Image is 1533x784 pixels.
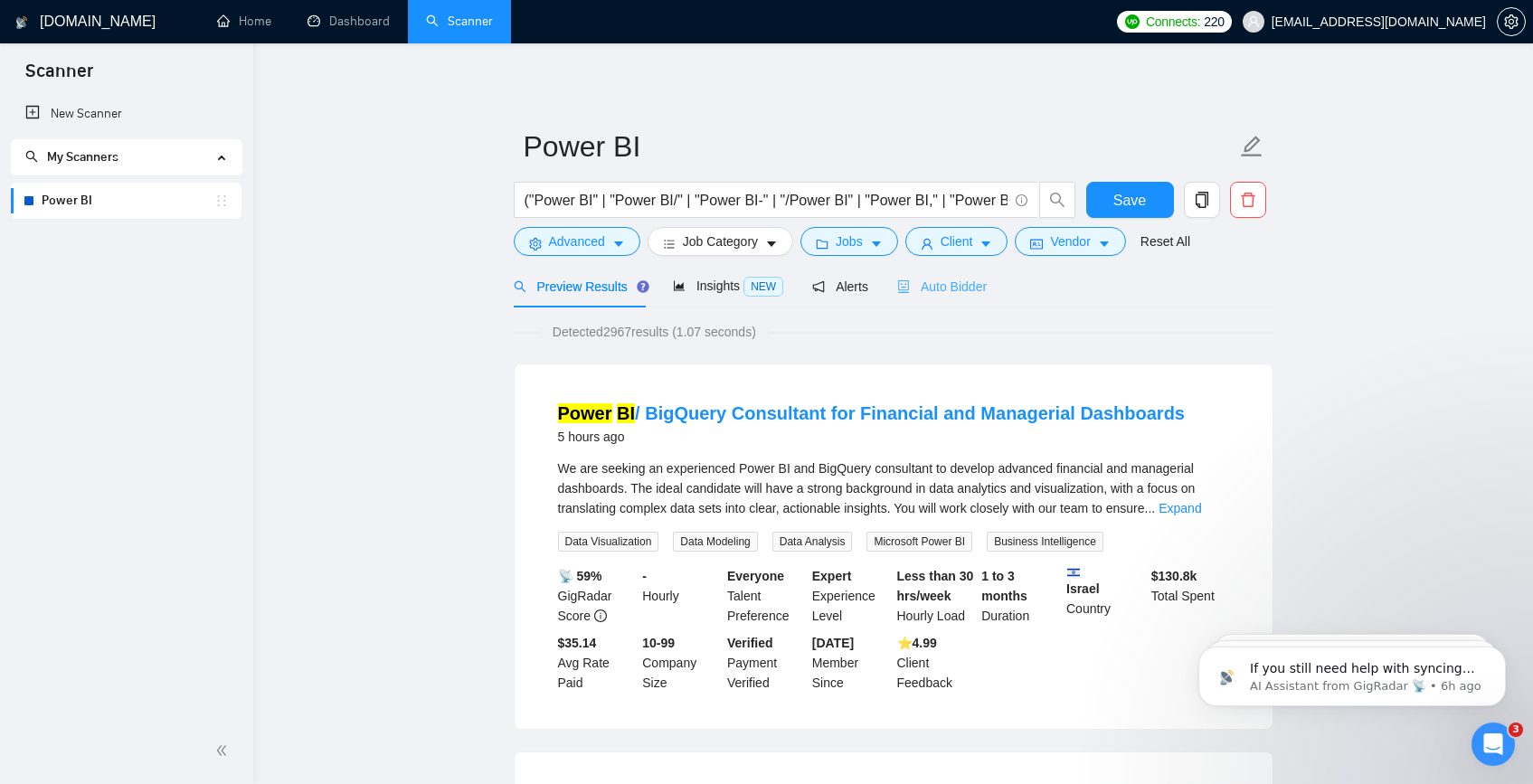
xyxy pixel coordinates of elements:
button: folderJobscaret-down [800,227,898,256]
b: 📡 59% [558,569,602,583]
span: caret-down [612,237,625,250]
span: My Scanners [25,149,118,165]
button: delete [1230,182,1266,218]
mark: Power [558,403,612,423]
button: settingAdvancedcaret-down [514,227,640,256]
span: Insights [673,279,783,293]
div: 🔠 GigRadar Search Syntax: Query Operators for Optimized Job Searches [37,496,303,534]
span: edit [1240,135,1263,158]
a: dashboardDashboard [308,14,390,29]
span: bars [663,237,676,250]
span: Vendor [1050,231,1090,251]
span: Advanced [549,231,605,251]
span: Jobs [836,231,863,251]
span: search [25,150,38,163]
b: [DATE] [812,636,854,650]
span: caret-down [1098,237,1111,250]
img: logo [36,34,65,63]
span: info-circle [1016,194,1027,206]
div: Experience Level [809,566,894,626]
a: Reset All [1140,231,1190,251]
div: Client Feedback [894,633,979,693]
div: Profile image for AI Assistant from GigRadar 📡If you still need help with syncing your Upwork pro... [19,301,343,368]
div: Recent message [37,289,325,308]
li: Power BI [11,183,241,219]
span: NEW [743,277,783,297]
span: Microsoft Power BI [866,532,972,552]
span: idcard [1030,237,1043,250]
span: search [1040,192,1074,208]
input: Scanner name... [524,124,1236,169]
input: Search Freelance Jobs... [525,189,1008,212]
div: Talent Preference [724,566,809,626]
div: • 6h ago [251,335,303,354]
span: Detected 2967 results (1.07 seconds) [540,322,769,342]
span: setting [529,237,542,250]
a: searchScanner [426,14,493,29]
div: Ask a question [18,378,344,428]
span: We are seeking an experienced Power BI and BigQuery consultant to develop advanced financial and ... [558,461,1196,515]
b: 1 to 3 months [981,569,1027,603]
button: idcardVendorcaret-down [1015,227,1125,256]
span: Data Modeling [673,532,757,552]
b: Everyone [727,569,784,583]
button: barsJob Categorycaret-down [648,227,793,256]
button: search [1039,182,1075,218]
span: Search for help [37,454,147,473]
b: 10-99 [642,636,675,650]
div: ✅ How To: Connect your agency to [DOMAIN_NAME] [26,541,336,593]
img: Profile image for Valeriia [228,29,264,65]
span: double-left [215,741,233,760]
span: user [921,237,933,250]
a: New Scanner [25,96,227,132]
span: Data Visualization [558,532,659,552]
b: Expert [812,569,852,583]
div: Duration [978,566,1063,626]
div: GigRadar Score [554,566,639,626]
span: 220 [1204,12,1224,32]
span: Client [941,231,973,251]
button: Messages [120,564,241,637]
img: 🇮🇱 [1067,566,1080,579]
mark: BI [617,403,635,423]
span: Job Category [683,231,758,251]
button: setting [1497,7,1526,36]
span: notification [812,280,825,293]
span: user [1247,15,1260,28]
div: Close [311,29,344,61]
span: search [514,280,526,293]
a: Power BI/ BigQuery Consultant for Financial and Managerial Dashboards [558,403,1185,423]
div: 🔠 GigRadar Search Syntax: Query Operators for Optimized Job Searches [26,488,336,541]
div: Tooltip anchor [635,279,651,295]
button: userClientcaret-down [905,227,1008,256]
b: Israel [1066,566,1144,596]
b: $ 130.8k [1151,569,1197,583]
button: copy [1184,182,1220,218]
iframe: Intercom notifications message [1171,609,1533,735]
span: Help [287,609,316,622]
li: New Scanner [11,96,241,132]
img: Profile image for Oleksandr [262,29,298,65]
img: upwork-logo.png [1125,14,1140,29]
button: Save [1086,182,1174,218]
iframe: Intercom live chat [1471,723,1515,766]
div: Country [1063,566,1148,626]
div: Ask a question [37,393,303,412]
span: setting [1498,14,1525,29]
span: delete [1231,192,1265,208]
div: Avg Rate Paid [554,633,639,693]
span: robot [897,280,910,293]
b: Verified [727,636,773,650]
span: area-chart [673,279,686,292]
p: How can we help? [36,221,326,251]
span: caret-down [979,237,992,250]
a: Expand [1159,501,1201,515]
b: $35.14 [558,636,597,650]
p: Hi [EMAIL_ADDRESS][DOMAIN_NAME] 👋 [36,128,326,221]
div: Recent messageProfile image for AI Assistant from GigRadar 📡If you still need help with syncing y... [18,274,344,369]
span: info-circle [594,609,607,622]
div: Total Spent [1148,566,1233,626]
